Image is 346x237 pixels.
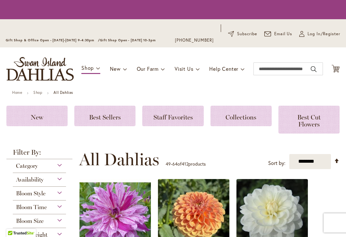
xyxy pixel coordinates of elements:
[166,159,206,169] p: - of products
[16,190,45,197] span: Bloom Style
[209,65,238,72] span: Help Center
[16,162,38,169] span: Category
[5,214,23,232] iframe: Launch Accessibility Center
[175,65,193,72] span: Visit Us
[81,64,94,71] span: Shop
[268,157,285,169] label: Sort by:
[237,31,257,37] span: Subscribe
[166,161,171,167] span: 49
[172,161,177,167] span: 64
[274,31,292,37] span: Email Us
[89,113,121,121] span: Best Sellers
[31,113,43,121] span: New
[6,57,74,81] a: store logo
[16,176,44,183] span: Availability
[16,204,47,211] span: Bloom Time
[226,113,256,121] span: Collections
[153,113,193,121] span: Staff Favorites
[278,106,340,134] a: Best Cut Flowers
[297,113,321,128] span: Best Cut Flowers
[137,65,159,72] span: Our Farm
[6,149,72,159] strong: Filter By:
[100,38,156,42] span: Gift Shop Open - [DATE] 10-3pm
[264,31,292,37] a: Email Us
[16,217,44,225] span: Bloom Size
[6,38,100,42] span: Gift Shop & Office Open - [DATE]-[DATE] 9-4:30pm /
[33,90,42,95] a: Shop
[6,106,68,126] a: New
[175,37,214,44] a: [PHONE_NUMBER]
[54,90,73,95] strong: All Dahlias
[299,31,340,37] a: Log In/Register
[142,106,203,126] a: Staff Favorites
[74,106,136,126] a: Best Sellers
[79,150,159,169] span: All Dahlias
[228,31,257,37] a: Subscribe
[210,106,272,126] a: Collections
[110,65,120,72] span: New
[12,90,22,95] a: Home
[182,161,188,167] span: 412
[308,31,340,37] span: Log In/Register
